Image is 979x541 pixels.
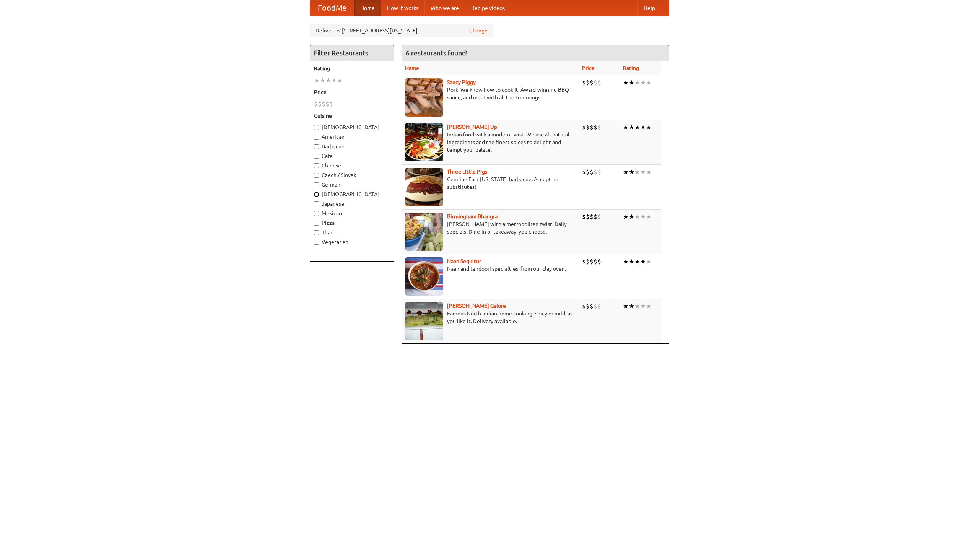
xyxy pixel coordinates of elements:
[405,213,443,251] img: bhangra.jpg
[582,168,586,176] li: $
[354,0,381,16] a: Home
[314,201,319,206] input: Japanese
[447,169,487,175] a: Three Little Pigs
[405,131,576,154] p: Indian food with a modern twist. We use all-natural ingredients and the finest spices to delight ...
[314,238,390,246] label: Vegetarian
[314,200,390,208] label: Japanese
[594,213,597,221] li: $
[640,78,646,87] li: ★
[586,168,590,176] li: $
[582,302,586,310] li: $
[582,213,586,221] li: $
[594,302,597,310] li: $
[310,45,394,61] h4: Filter Restaurants
[590,168,594,176] li: $
[646,123,652,132] li: ★
[597,213,601,221] li: $
[318,100,322,108] li: $
[582,65,595,71] a: Price
[582,123,586,132] li: $
[325,100,329,108] li: $
[314,65,390,72] h5: Rating
[424,0,465,16] a: Who we are
[629,257,634,266] li: ★
[447,79,476,85] a: Saucy Piggy
[646,168,652,176] li: ★
[405,78,443,117] img: saucy.jpg
[623,213,629,221] li: ★
[314,125,319,130] input: [DEMOGRAPHIC_DATA]
[320,76,325,84] li: ★
[447,124,497,130] a: [PERSON_NAME] Up
[405,257,443,296] img: naansequitur.jpg
[314,152,390,160] label: Cafe
[447,258,481,264] b: Naan Sequitur
[634,257,640,266] li: ★
[314,181,390,188] label: German
[623,78,629,87] li: ★
[310,24,493,37] div: Deliver to: [STREET_ADDRESS][US_STATE]
[597,123,601,132] li: $
[629,168,634,176] li: ★
[447,213,498,219] a: Birmingham Bhangra
[405,265,576,273] p: Naan and tandoori specialties, from our clay oven.
[640,123,646,132] li: ★
[314,154,319,159] input: Cafe
[406,49,468,57] ng-pluralize: 6 restaurants found!
[594,123,597,132] li: $
[314,162,390,169] label: Chinese
[314,219,390,227] label: Pizza
[637,0,661,16] a: Help
[646,257,652,266] li: ★
[405,86,576,101] p: Pork. We know how to cook it. Award-winning BBQ sauce, and meat with all the trimmings.
[586,213,590,221] li: $
[314,133,390,141] label: American
[314,182,319,187] input: German
[590,123,594,132] li: $
[314,123,390,131] label: [DEMOGRAPHIC_DATA]
[381,0,424,16] a: How it works
[314,210,390,217] label: Mexican
[623,123,629,132] li: ★
[594,168,597,176] li: $
[590,302,594,310] li: $
[322,100,325,108] li: $
[314,144,319,149] input: Barbecue
[597,78,601,87] li: $
[597,168,601,176] li: $
[634,302,640,310] li: ★
[597,302,601,310] li: $
[594,78,597,87] li: $
[447,303,506,309] a: [PERSON_NAME] Galore
[594,257,597,266] li: $
[314,221,319,226] input: Pizza
[337,76,343,84] li: ★
[314,173,319,178] input: Czech / Slovak
[314,88,390,96] h5: Price
[314,192,319,197] input: [DEMOGRAPHIC_DATA]
[634,78,640,87] li: ★
[634,168,640,176] li: ★
[597,257,601,266] li: $
[314,230,319,235] input: Thai
[582,78,586,87] li: $
[629,123,634,132] li: ★
[629,78,634,87] li: ★
[405,302,443,340] img: currygalore.jpg
[629,302,634,310] li: ★
[405,220,576,236] p: [PERSON_NAME] with a metropolitan twist. Daily specials. Dine-in or takeaway, you choose.
[586,78,590,87] li: $
[623,65,639,71] a: Rating
[646,213,652,221] li: ★
[405,310,576,325] p: Famous North Indian home cooking. Spicy or mild, as you like it. Delivery available.
[629,213,634,221] li: ★
[586,257,590,266] li: $
[634,213,640,221] li: ★
[314,112,390,120] h5: Cuisine
[469,27,488,34] a: Change
[405,168,443,206] img: littlepigs.jpg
